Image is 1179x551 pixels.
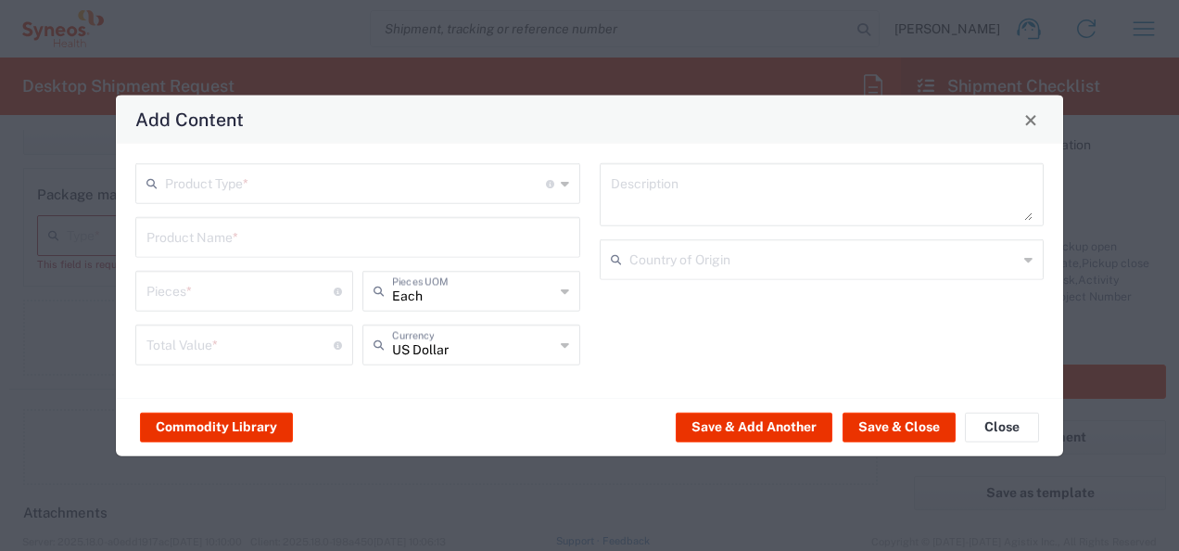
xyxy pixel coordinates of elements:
button: Save & Add Another [676,412,832,442]
button: Save & Close [843,412,956,442]
h4: Add Content [135,106,244,133]
button: Close [1018,107,1044,133]
button: Commodity Library [140,412,293,442]
button: Close [965,412,1039,442]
